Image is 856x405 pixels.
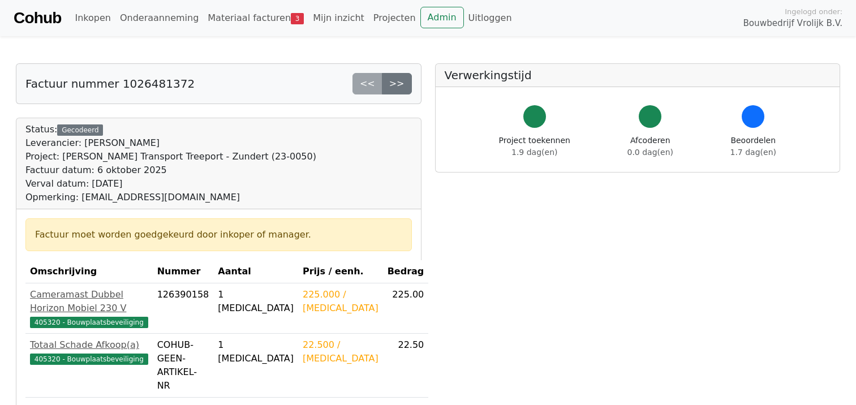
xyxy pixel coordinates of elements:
[298,260,383,283] th: Prijs / eenh.
[303,338,378,365] div: 22.500 / [MEDICAL_DATA]
[57,124,103,136] div: Gecodeerd
[730,148,776,157] span: 1.7 dag(en)
[445,68,831,82] h5: Verwerkingstijd
[303,288,378,315] div: 225.000 / [MEDICAL_DATA]
[383,334,429,398] td: 22.50
[218,338,294,365] div: 1 [MEDICAL_DATA]
[153,334,214,398] td: COHUB-GEEN-ARTIKEL-NR
[30,354,148,365] span: 405320 - Bouwplaatsbeveiliging
[785,6,842,17] span: Ingelogd onder:
[30,317,148,328] span: 405320 - Bouwplaatsbeveiliging
[25,163,316,177] div: Factuur datum: 6 oktober 2025
[743,17,842,30] span: Bouwbedrijf Vrolijk B.V.
[511,148,557,157] span: 1.9 dag(en)
[627,148,673,157] span: 0.0 dag(en)
[369,7,420,29] a: Projecten
[25,260,153,283] th: Omschrijving
[14,5,61,32] a: Cohub
[70,7,115,29] a: Inkopen
[308,7,369,29] a: Mijn inzicht
[115,7,203,29] a: Onderaanneming
[730,135,776,158] div: Beoordelen
[30,288,148,329] a: Cameramast Dubbel Horizon Mobiel 230 V405320 - Bouwplaatsbeveiliging
[464,7,517,29] a: Uitloggen
[382,73,412,94] a: >>
[25,77,195,91] h5: Factuur nummer 1026481372
[213,260,298,283] th: Aantal
[30,338,148,352] div: Totaal Schade Afkoop(a)
[383,283,429,334] td: 225.00
[499,135,570,158] div: Project toekennen
[627,135,673,158] div: Afcoderen
[25,150,316,163] div: Project: [PERSON_NAME] Transport Treeport - Zundert (23-0050)
[30,288,148,315] div: Cameramast Dubbel Horizon Mobiel 230 V
[420,7,464,28] a: Admin
[25,191,316,204] div: Opmerking: [EMAIL_ADDRESS][DOMAIN_NAME]
[218,288,294,315] div: 1 [MEDICAL_DATA]
[25,136,316,150] div: Leverancier: [PERSON_NAME]
[203,7,308,29] a: Materiaal facturen3
[35,228,402,242] div: Factuur moet worden goedgekeurd door inkoper of manager.
[153,260,214,283] th: Nummer
[30,338,148,365] a: Totaal Schade Afkoop(a)405320 - Bouwplaatsbeveiliging
[383,260,429,283] th: Bedrag
[291,13,304,24] span: 3
[25,177,316,191] div: Verval datum: [DATE]
[25,123,316,204] div: Status:
[153,283,214,334] td: 126390158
